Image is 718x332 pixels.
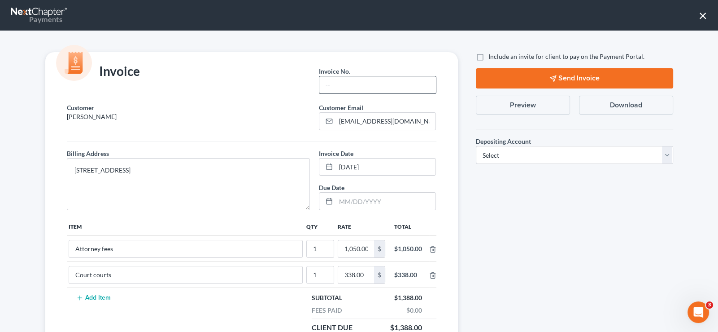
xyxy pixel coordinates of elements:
span: Depositing Account [476,137,531,145]
span: 3 [706,301,713,309]
div: Invoice [62,63,144,81]
iframe: Intercom live chat [688,301,709,323]
input: Enter email... [336,113,435,130]
div: Payments [11,14,62,24]
input: -- [319,76,435,93]
span: Invoice No. [319,67,350,75]
th: Rate [336,217,387,235]
div: $338.00 [394,270,422,279]
th: Qty [305,217,336,235]
button: Add Item [74,294,113,301]
div: $1,388.00 [390,293,426,302]
div: $1,050.00 [394,244,422,253]
input: -- [69,240,302,257]
label: Customer [67,103,94,112]
label: Due Date [319,183,344,192]
input: -- [69,266,302,283]
span: Customer Email [319,104,363,111]
th: Total [387,217,429,235]
button: Preview [476,96,570,115]
a: Payments [11,4,68,26]
div: $ [374,266,385,283]
th: Item [67,217,305,235]
p: [PERSON_NAME] [67,112,310,121]
span: Include an invite for client to pay on the Payment Portal. [488,53,644,60]
input: -- [307,240,334,257]
div: $0.00 [402,306,426,315]
span: Billing Address [67,150,109,157]
span: Invoice Date [319,150,353,157]
div: Subtotal [307,293,347,302]
button: Download [579,96,673,115]
button: × [699,8,707,22]
input: 0.00 [338,240,374,257]
input: -- [307,266,334,283]
input: MM/DD/YYYY [336,193,435,210]
input: 0.00 [338,266,374,283]
div: Fees Paid [307,306,346,315]
img: icon-money-cc55cd5b71ee43c44ef0efbab91310903cbf28f8221dba23c0d5ca797e203e98.svg [56,45,92,81]
div: $ [374,240,385,257]
input: MM/DD/YYYY [336,159,435,176]
button: Send Invoice [476,68,673,89]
